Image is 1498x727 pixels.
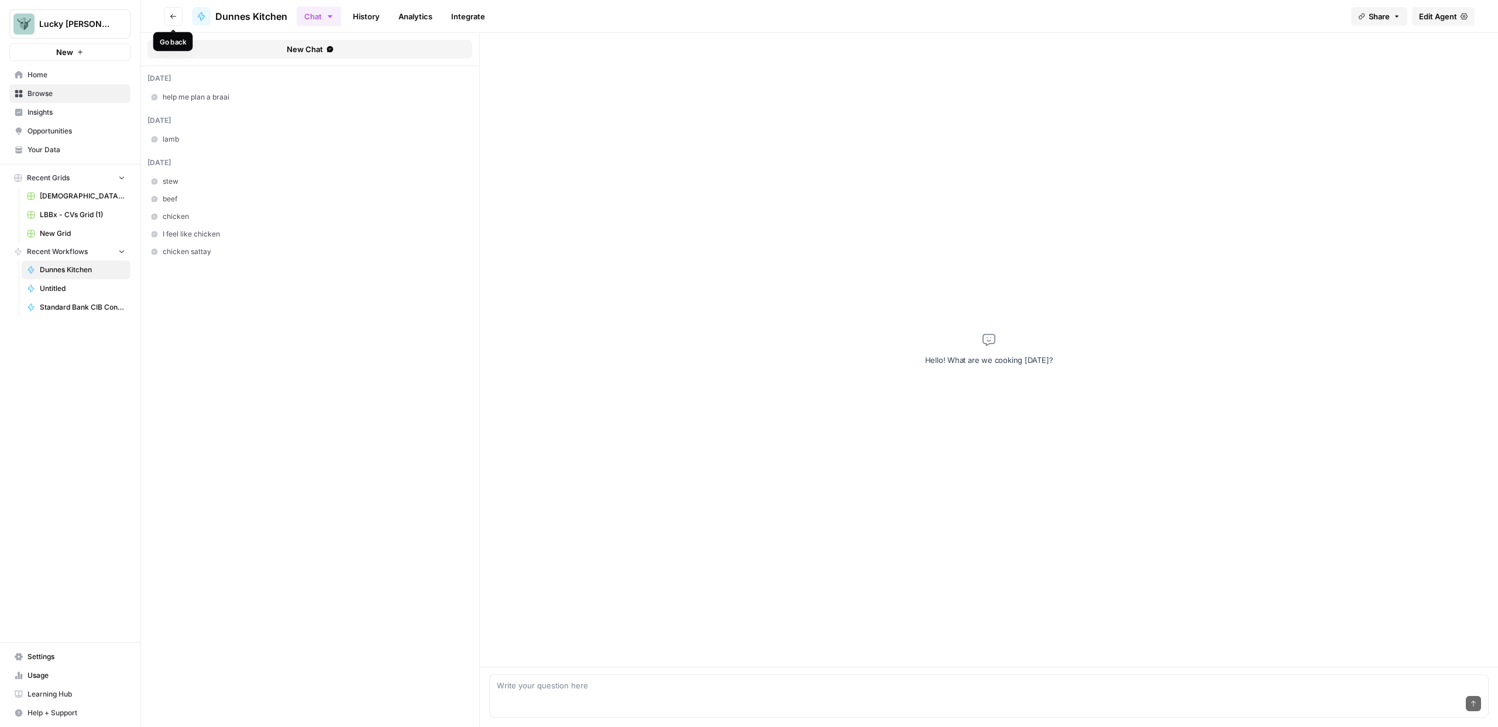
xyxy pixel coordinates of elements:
[40,210,125,220] span: LBBx - CVs Grid (1)
[9,685,130,704] a: Learning Hub
[1351,7,1407,26] button: Share
[28,708,125,718] span: Help + Support
[9,43,130,61] button: New
[27,246,88,257] span: Recent Workflows
[163,176,469,187] span: stew
[28,689,125,699] span: Learning Hub
[147,131,472,148] a: lamb
[9,647,130,666] a: Settings
[40,228,125,239] span: New Grid
[287,43,323,55] span: New Chat
[28,651,125,662] span: Settings
[163,211,469,222] span: chicken
[56,46,73,58] span: New
[147,208,472,225] a: chicken
[27,173,70,183] span: Recent Grids
[22,187,130,205] a: [DEMOGRAPHIC_DATA] Tender Response Grid
[28,70,125,80] span: Home
[9,9,130,39] button: Workspace: Lucky Beard
[13,13,35,35] img: Lucky Beard Logo
[147,157,472,168] div: [DATE]
[160,36,187,47] div: Go back
[297,6,341,26] button: Chat
[444,7,492,26] a: Integrate
[9,103,130,122] a: Insights
[40,191,125,201] span: [DEMOGRAPHIC_DATA] Tender Response Grid
[28,670,125,681] span: Usage
[40,265,125,275] span: Dunnes Kitchen
[22,260,130,279] a: Dunnes Kitchen
[28,88,125,99] span: Browse
[28,107,125,118] span: Insights
[215,9,287,23] span: Dunnes Kitchen
[147,73,472,84] div: [DATE]
[39,18,110,30] span: Lucky [PERSON_NAME]
[22,279,130,298] a: Untitled
[9,704,130,722] button: Help + Support
[9,66,130,84] a: Home
[147,190,472,208] a: beef
[163,194,469,204] span: beef
[28,145,125,155] span: Your Data
[147,40,472,59] button: New Chat
[147,88,472,106] a: help me plan a braai
[147,173,472,190] a: stew
[9,666,130,685] a: Usage
[9,169,130,187] button: Recent Grids
[28,126,125,136] span: Opportunities
[9,84,130,103] a: Browse
[22,298,130,317] a: Standard Bank CIB Connected Experiences
[163,92,469,102] span: help me plan a braai
[391,7,439,26] a: Analytics
[40,302,125,313] span: Standard Bank CIB Connected Experiences
[147,115,472,126] div: [DATE]
[163,134,469,145] span: lamb
[22,205,130,224] a: LBBx - CVs Grid (1)
[1412,7,1475,26] a: Edit Agent
[9,140,130,159] a: Your Data
[9,122,130,140] a: Opportunities
[147,243,472,260] a: chicken sattay
[9,243,130,260] button: Recent Workflows
[163,229,469,239] span: I feel like chicken
[163,246,469,257] span: chicken sattay
[22,224,130,243] a: New Grid
[40,283,125,294] span: Untitled
[192,7,287,26] a: Dunnes Kitchen
[1419,11,1457,22] span: Edit Agent
[1369,11,1390,22] span: Share
[346,7,387,26] a: History
[147,225,472,243] a: I feel like chicken
[925,354,1053,366] p: Hello! What are we cooking [DATE]?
